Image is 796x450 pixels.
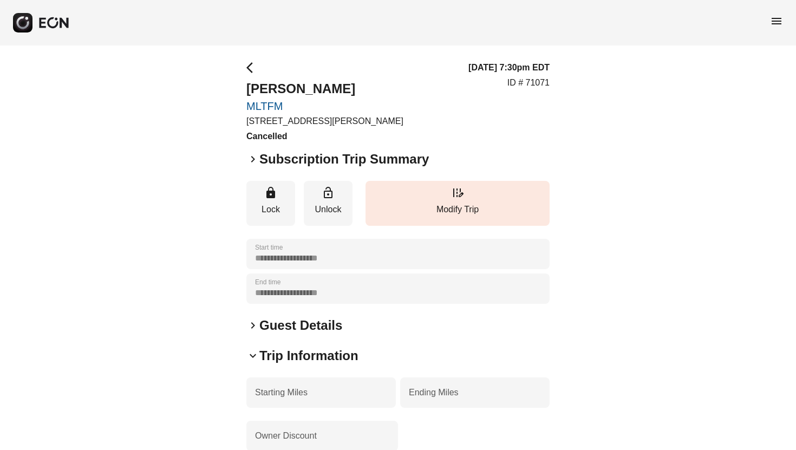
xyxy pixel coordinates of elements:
span: arrow_back_ios [246,61,259,74]
h3: Cancelled [246,130,403,143]
span: lock [264,186,277,199]
p: Unlock [309,203,347,216]
span: keyboard_arrow_right [246,319,259,332]
a: MLTFM [246,100,403,113]
h2: Subscription Trip Summary [259,151,429,168]
label: Starting Miles [255,386,308,399]
span: keyboard_arrow_right [246,153,259,166]
p: [STREET_ADDRESS][PERSON_NAME] [246,115,403,128]
span: menu [770,15,783,28]
button: Lock [246,181,295,226]
p: ID # 71071 [507,76,550,89]
p: Lock [252,203,290,216]
p: Modify Trip [371,203,544,216]
h2: Guest Details [259,317,342,334]
h2: [PERSON_NAME] [246,80,403,97]
span: keyboard_arrow_down [246,349,259,362]
button: Modify Trip [366,181,550,226]
h3: [DATE] 7:30pm EDT [468,61,550,74]
label: Owner Discount [255,429,317,442]
label: Ending Miles [409,386,459,399]
button: Unlock [304,181,353,226]
span: lock_open [322,186,335,199]
span: edit_road [451,186,464,199]
h2: Trip Information [259,347,358,364]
